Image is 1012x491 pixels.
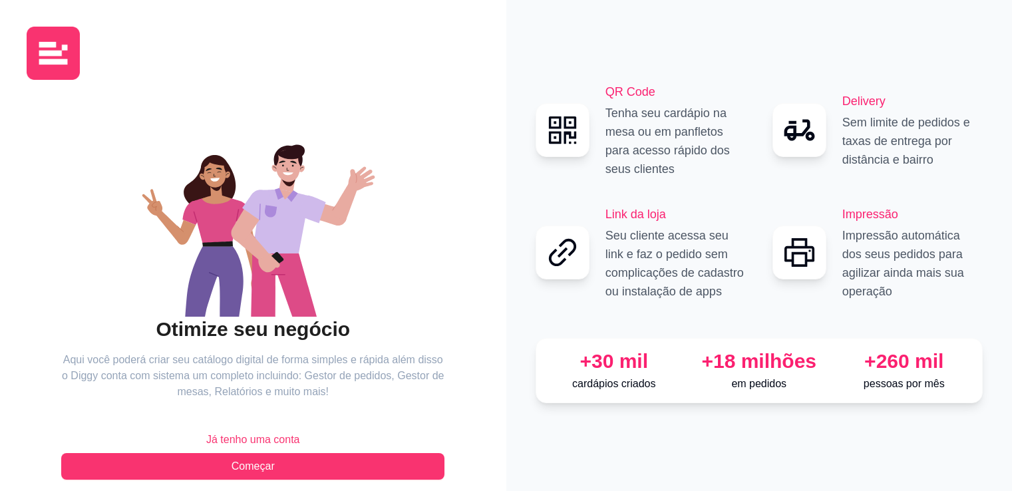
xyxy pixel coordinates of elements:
[27,27,80,80] img: logo
[605,226,746,301] p: Seu cliente acessa seu link e faz o pedido sem complicações de cadastro ou instalação de apps
[842,113,983,169] p: Sem limite de pedidos e taxas de entrega por distância e bairro
[232,458,275,474] span: Começar
[837,349,971,373] div: +260 mil
[61,426,444,453] button: Já tenho uma conta
[605,82,746,101] h2: QR Code
[61,453,444,480] button: Começar
[605,205,746,224] h2: Link da loja
[61,117,444,317] div: animation
[61,317,444,342] h2: Otimize seu negócio
[842,226,983,301] p: Impressão automática dos seus pedidos para agilizar ainda mais sua operação
[837,376,971,392] p: pessoas por mês
[842,205,983,224] h2: Impressão
[61,352,444,400] article: Aqui você poderá criar seu catálogo digital de forma simples e rápida além disso o Diggy conta co...
[547,376,681,392] p: cardápios criados
[842,92,983,110] h2: Delivery
[692,376,826,392] p: em pedidos
[605,104,746,178] p: Tenha seu cardápio na mesa ou em panfletos para acesso rápido dos seus clientes
[206,432,300,448] span: Já tenho uma conta
[547,349,681,373] div: +30 mil
[692,349,826,373] div: +18 milhões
